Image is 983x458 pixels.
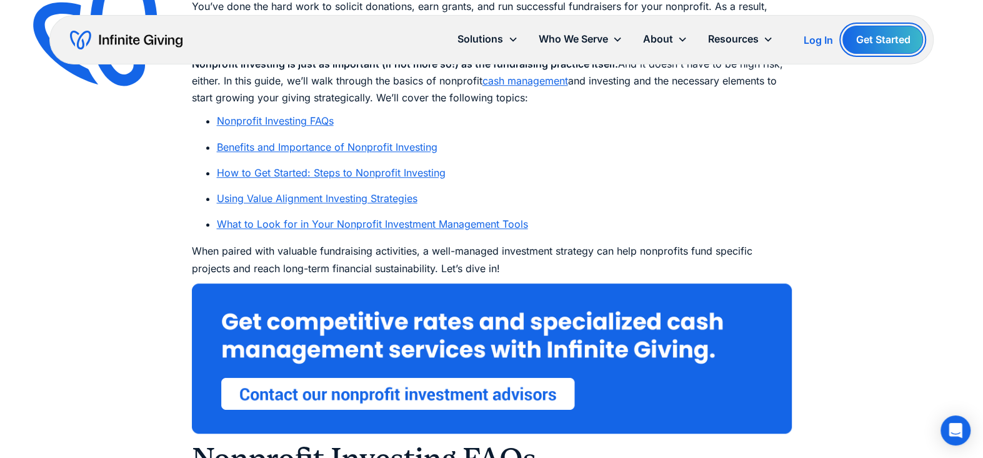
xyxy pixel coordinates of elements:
[632,26,697,53] div: About
[217,166,446,179] a: How to Get Started: Steps to Nonprofit Investing
[642,31,672,48] div: About
[803,33,832,48] a: Log In
[447,26,528,53] div: Solutions
[803,35,832,45] div: Log In
[482,74,568,87] a: cash management
[217,141,437,153] a: Benefits and Importance of Nonprofit Investing
[457,31,503,48] div: Solutions
[941,415,971,445] div: Open Intercom Messenger
[70,30,182,50] a: home
[192,283,792,434] img: Get better rates and more specialized cash management services with Infinite Giving. Click to con...
[192,58,618,70] strong: Nonprofit investing is just as important (if not more so!) as the fundraising practice itself.
[217,114,334,127] a: Nonprofit Investing FAQs
[192,56,792,107] p: And it doesn't have to be high risk, either. In this guide, we’ll walk through the basics of nonp...
[192,243,792,277] p: When paired with valuable fundraising activities, a well-managed investment strategy can help non...
[538,31,607,48] div: Who We Serve
[707,31,758,48] div: Resources
[217,192,417,205] a: Using Value Alignment Investing Strategies
[528,26,632,53] div: Who We Serve
[697,26,783,53] div: Resources
[217,218,528,230] a: What to Look for in Your Nonprofit Investment Management Tools
[842,26,923,54] a: Get Started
